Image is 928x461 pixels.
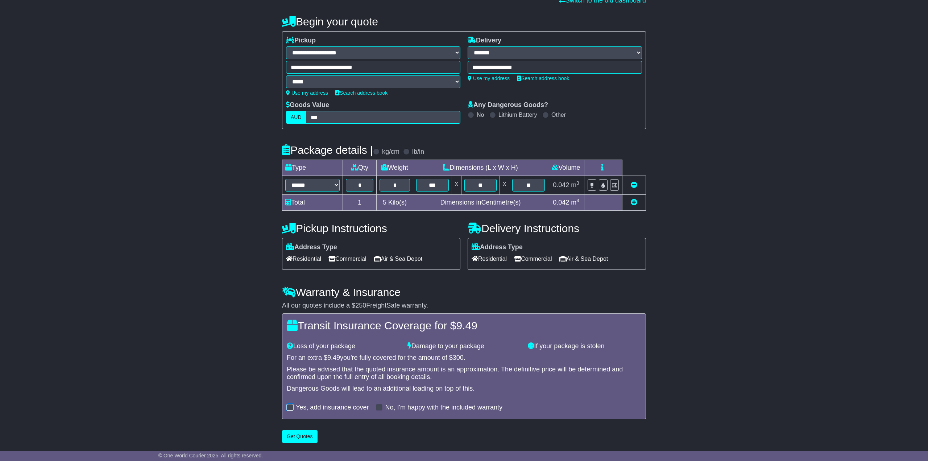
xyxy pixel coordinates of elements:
a: Add new item [631,199,637,206]
td: Volume [548,160,584,176]
span: Residential [472,253,507,264]
sup: 3 [576,180,579,186]
span: 0.042 [553,199,569,206]
span: Residential [286,253,321,264]
td: x [452,176,461,195]
td: Weight [377,160,413,176]
td: Total [282,195,343,211]
label: Goods Value [286,101,329,109]
td: x [500,176,509,195]
div: All our quotes include a $ FreightSafe warranty. [282,302,646,310]
button: Get Quotes [282,430,318,443]
td: Qty [343,160,377,176]
label: Any Dangerous Goods? [468,101,548,109]
label: No, I'm happy with the included warranty [385,404,502,412]
label: kg/cm [382,148,399,156]
label: Lithium Battery [498,111,537,118]
label: Address Type [472,243,523,251]
span: m [571,181,579,189]
div: Please be advised that the quoted insurance amount is an approximation. The definitive price will... [287,366,641,381]
div: Damage to your package [404,342,525,350]
span: 9.49 [327,354,340,361]
span: 9.49 [456,320,477,332]
span: 0.042 [553,181,569,189]
a: Use my address [468,75,510,81]
td: Dimensions (L x W x H) [413,160,548,176]
h4: Delivery Instructions [468,222,646,234]
div: Loss of your package [283,342,404,350]
label: Address Type [286,243,337,251]
h4: Package details | [282,144,373,156]
span: Commercial [514,253,552,264]
label: lb/in [412,148,424,156]
span: 250 [355,302,366,309]
h4: Warranty & Insurance [282,286,646,298]
span: Air & Sea Depot [559,253,608,264]
a: Remove this item [631,181,637,189]
h4: Begin your quote [282,16,646,28]
span: Commercial [328,253,366,264]
a: Search address book [517,75,569,81]
h4: Transit Insurance Coverage for $ [287,320,641,332]
span: m [571,199,579,206]
h4: Pickup Instructions [282,222,460,234]
span: © One World Courier 2025. All rights reserved. [158,453,263,458]
td: Type [282,160,343,176]
label: Yes, add insurance cover [296,404,369,412]
div: Dangerous Goods will lead to an additional loading on top of this. [287,385,641,393]
div: If your package is stolen [524,342,645,350]
a: Use my address [286,90,328,96]
sup: 3 [576,198,579,203]
td: Dimensions in Centimetre(s) [413,195,548,211]
label: No [477,111,484,118]
label: Other [551,111,566,118]
span: 300 [453,354,464,361]
td: 1 [343,195,377,211]
span: 5 [383,199,386,206]
td: Kilo(s) [377,195,413,211]
a: Search address book [335,90,388,96]
div: For an extra $ you're fully covered for the amount of $ . [287,354,641,362]
label: Delivery [468,37,501,45]
label: Pickup [286,37,316,45]
label: AUD [286,111,306,124]
span: Air & Sea Depot [374,253,423,264]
